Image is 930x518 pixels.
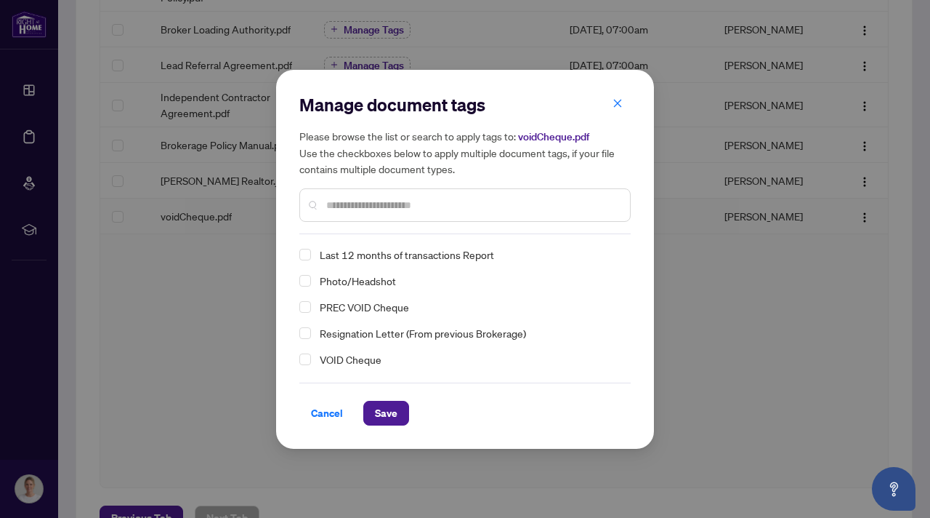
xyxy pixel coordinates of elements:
span: Select PREC VOID Cheque [299,301,311,313]
span: Resignation Letter (From previous Brokerage) [320,324,526,342]
button: Cancel [299,401,355,426]
span: close [612,98,623,108]
span: Select VOID Cheque [299,354,311,365]
h2: Manage document tags [299,93,631,116]
span: VOID Cheque [320,351,381,368]
span: Cancel [311,402,343,425]
span: Resignation Letter (From previous Brokerage) [314,324,622,342]
button: Open asap [872,467,915,511]
span: PREC VOID Cheque [314,298,622,316]
span: Last 12 months of transactions Report [320,246,494,263]
span: VOID Cheque [314,351,622,368]
h5: Please browse the list or search to apply tags to: Use the checkboxes below to apply multiple doc... [299,128,631,177]
span: Select Photo/Headshot [299,275,311,287]
span: PREC VOID Cheque [320,298,409,316]
span: voidCheque.pdf [518,130,589,143]
span: Select Last 12 months of transactions Report [299,249,311,260]
button: Save [363,401,409,426]
span: Save [375,402,397,425]
span: Select Resignation Letter (From previous Brokerage) [299,327,311,339]
span: Last 12 months of transactions Report [314,246,622,263]
span: Photo/Headshot [320,272,396,290]
span: Photo/Headshot [314,272,622,290]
